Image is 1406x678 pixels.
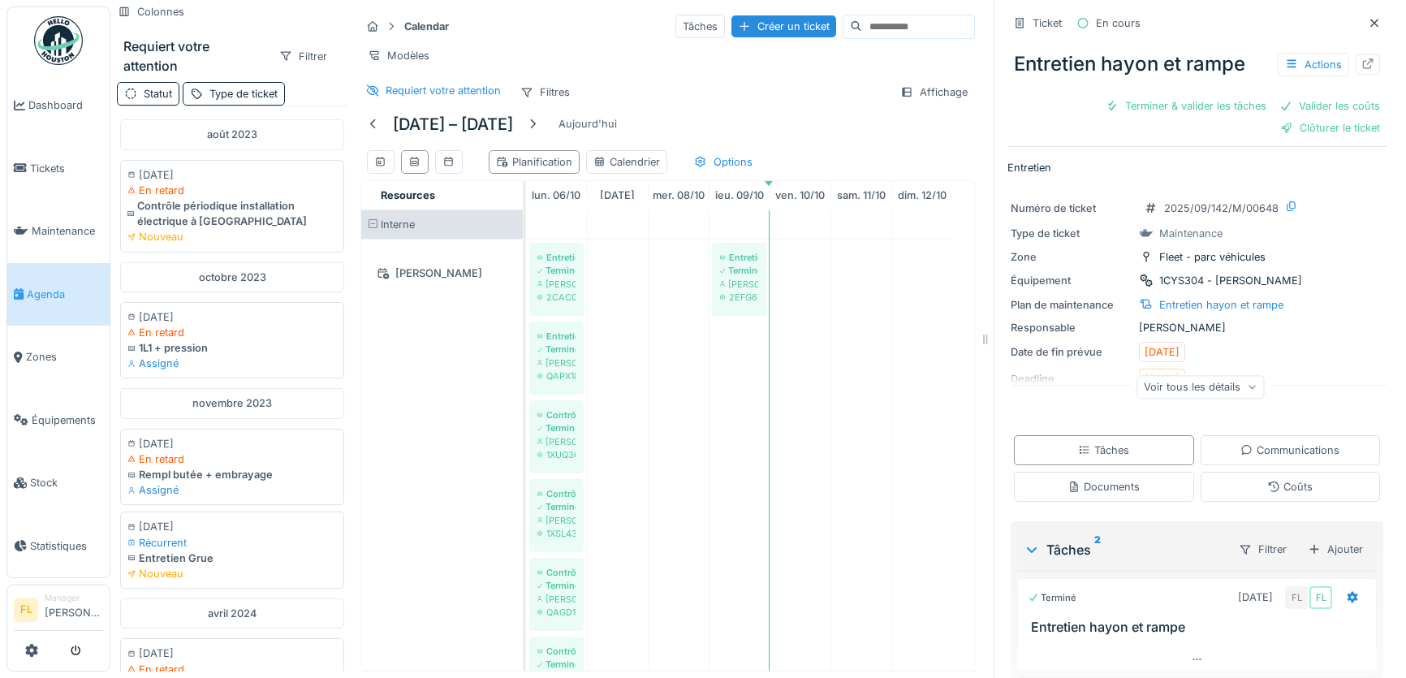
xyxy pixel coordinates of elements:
[26,349,103,365] span: Zones
[720,278,758,291] div: [PERSON_NAME]
[272,45,334,68] div: Filtrer
[127,229,337,244] div: Nouveau
[537,408,576,421] div: Contrôle périodique de levage
[7,200,110,263] a: Maintenance
[123,37,265,76] div: Requiert votre attention
[537,264,576,277] div: Terminé
[7,137,110,201] a: Tickets
[14,598,38,622] li: FL
[1031,620,1369,635] h3: Entretien hayon et rampe
[398,19,455,34] strong: Calendar
[1159,273,1302,288] div: 1CYS304 - [PERSON_NAME]
[537,645,576,658] div: Contrôle périodique de levage
[1011,320,1383,335] div: [PERSON_NAME]
[127,646,337,661] div: [DATE]
[893,80,975,104] div: Affichage
[127,167,337,183] div: [DATE]
[127,519,337,534] div: [DATE]
[14,592,103,631] a: FL Manager[PERSON_NAME]
[360,44,437,67] div: Modèles
[386,83,501,98] div: Requiert votre attention
[537,487,576,500] div: Contrôle périodique de levage
[537,566,576,579] div: Contrôle périodique de levage
[127,309,337,325] div: [DATE]
[720,264,758,277] div: Terminé
[144,86,172,101] div: Statut
[711,184,768,206] a: 9 octobre 2025
[7,326,110,389] a: Zones
[537,291,576,304] div: 2CAC090 - Grue accessoire
[894,184,951,206] a: 12 octobre 2025
[27,287,103,302] span: Agenda
[537,579,576,592] div: Terminé
[127,535,337,551] div: Récurrent
[34,16,83,65] img: Badge_color-CXgf-gQk.svg
[1145,344,1180,360] div: [DATE]
[127,183,337,198] div: En retard
[1067,479,1140,494] div: Documents
[649,184,709,206] a: 8 octobre 2025
[1309,586,1332,609] div: FL
[537,330,576,343] div: Entretien Grue
[537,514,576,527] div: [PERSON_NAME]
[30,538,103,554] span: Statistiques
[127,566,337,581] div: Nouveau
[537,343,576,356] div: Terminé
[30,161,103,176] span: Tickets
[1278,53,1349,76] div: Actions
[381,218,415,231] span: Interne
[537,369,576,382] div: QAPX180 - Grue accessoire
[120,262,344,292] div: octobre 2023
[127,551,337,566] div: Entretien Grue
[120,598,344,628] div: avril 2024
[552,113,623,135] div: Aujourd'hui
[45,592,103,627] li: [PERSON_NAME]
[45,592,103,604] div: Manager
[7,74,110,137] a: Dashboard
[1011,201,1132,216] div: Numéro de ticket
[1024,540,1225,559] div: Tâches
[1159,249,1266,265] div: Fleet - parc véhicules
[7,451,110,515] a: Stock
[1007,160,1387,175] p: Entretien
[127,340,337,356] div: 1L1 + pression
[720,291,758,304] div: 2EFG659 - Grue accessoire
[731,15,836,37] div: Créer un ticket
[528,184,584,206] a: 6 octobre 2025
[1099,95,1273,117] div: Terminer & valider les tâches
[1273,95,1387,117] div: Valider les coûts
[127,436,337,451] div: [DATE]
[496,154,572,170] div: Planification
[1028,591,1076,605] div: Terminé
[1238,589,1273,605] div: [DATE]
[1011,249,1132,265] div: Zone
[1136,375,1264,399] div: Voir tous les détails
[1164,201,1279,216] div: 2025/09/142/M/00648
[513,80,577,104] div: Filtres
[127,198,337,229] div: Contrôle périodique installation électrique à [GEOGRAPHIC_DATA]
[1011,344,1132,360] div: Date de fin prévue
[127,356,337,371] div: Assigné
[537,593,576,606] div: [PERSON_NAME]
[537,448,576,461] div: 1XUQ366 - Grue accessoire
[537,251,576,264] div: Entretien Grue
[1159,297,1283,313] div: Entretien hayon et rampe
[127,451,337,467] div: En retard
[537,278,576,291] div: [PERSON_NAME]
[127,325,337,340] div: En retard
[1096,15,1141,31] div: En cours
[675,15,725,38] div: Tâches
[1033,15,1062,31] div: Ticket
[7,389,110,452] a: Équipements
[771,184,829,206] a: 10 octobre 2025
[1011,320,1132,335] div: Responsable
[393,114,513,134] h5: [DATE] – [DATE]
[537,658,576,671] div: Terminé
[127,482,337,498] div: Assigné
[1231,538,1294,561] div: Filtrer
[720,251,758,264] div: Entretien Grue
[537,421,576,434] div: Terminé
[537,435,576,448] div: [PERSON_NAME]
[1078,443,1129,458] div: Tâches
[120,388,344,418] div: novembre 2023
